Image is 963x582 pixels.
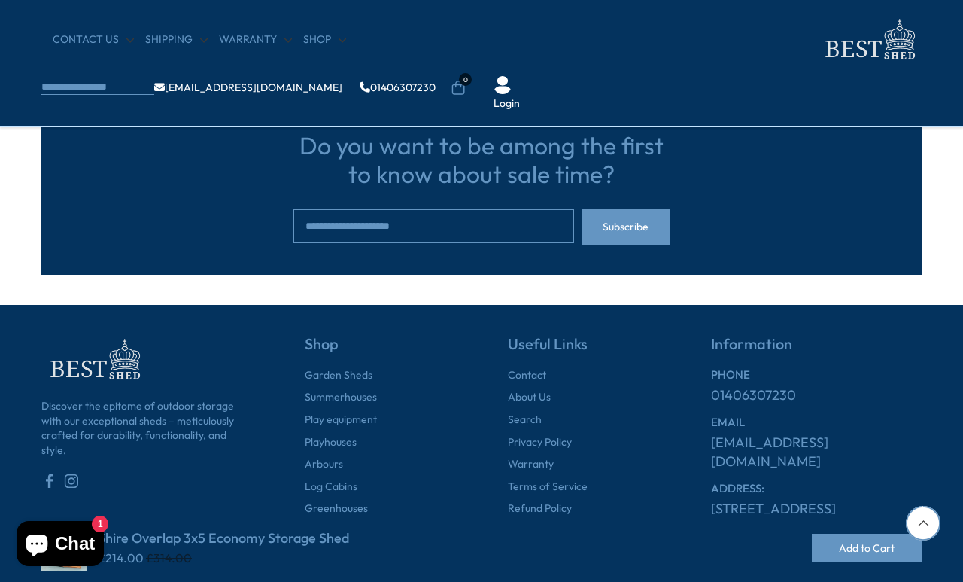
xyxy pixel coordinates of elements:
h3: Do you want to be among the first to know about sale time? [293,131,670,189]
h6: PHONE [711,368,922,382]
a: Terms of Service [508,480,588,495]
h6: EMAIL [711,416,922,429]
a: About Us [508,390,551,405]
h5: Information [711,335,922,368]
inbox-online-store-chat: Shopify online store chat [12,521,108,570]
a: Arbours [305,457,343,472]
a: Contact [508,368,546,383]
a: Login [494,96,520,111]
a: Warranty [508,457,554,472]
a: 01406307230 [360,82,436,93]
a: Shop [303,32,346,47]
a: [EMAIL_ADDRESS][DOMAIN_NAME] [154,82,342,93]
a: Playhouses [305,435,357,450]
a: Garden Sheds [305,368,372,383]
a: Refund Policy [508,501,572,516]
h5: Shop [305,335,455,368]
a: CONTACT US [53,32,134,47]
a: Play equipment [305,413,377,428]
a: [STREET_ADDRESS][PERSON_NAME] [711,499,922,537]
a: Shipping [145,32,208,47]
a: Privacy Policy [508,435,572,450]
img: User Icon [494,76,512,94]
span: 0 [459,73,472,86]
a: Warranty [219,32,292,47]
a: 0 [451,81,466,96]
ins: £214.00 [98,550,144,565]
h5: Useful Links [508,335,658,368]
img: footer-logo [41,335,147,384]
a: Summerhouses [305,390,377,405]
del: £314.00 [146,550,192,565]
p: Discover the epitome of outdoor storage with our exceptional sheds – meticulously crafted for dur... [41,399,252,473]
a: Greenhouses [305,501,368,516]
span: Subscribe [603,221,649,232]
button: Subscribe [582,209,670,245]
h6: ADDRESS: [711,482,922,495]
button: Add to Cart [812,534,922,562]
a: Log Cabins [305,480,357,495]
a: Search [508,413,542,428]
img: logo [816,15,922,64]
h4: Shire Overlap 3x5 Economy Storage Shed [98,530,349,547]
a: [EMAIL_ADDRESS][DOMAIN_NAME] [711,433,922,471]
a: 01406307230 [711,385,796,404]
